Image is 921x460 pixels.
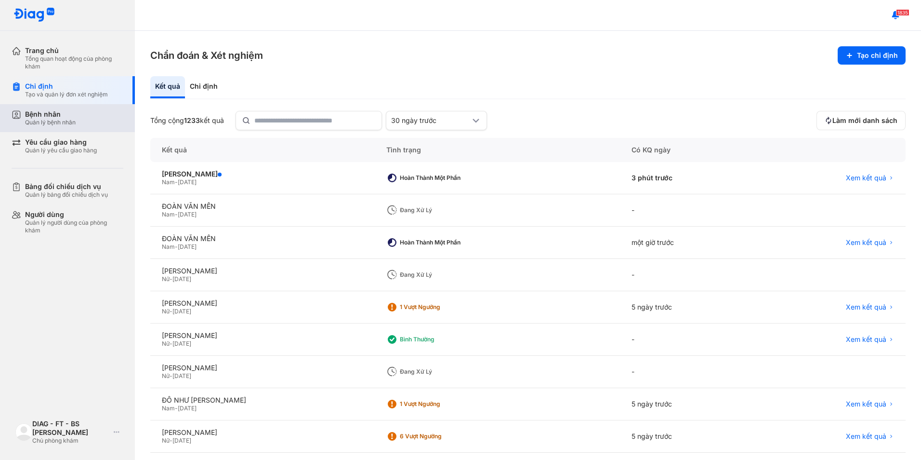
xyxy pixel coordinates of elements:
span: - [170,437,172,444]
div: Đang xử lý [400,206,477,214]
div: Quản lý bệnh nhân [25,119,76,126]
span: [DATE] [172,308,191,315]
div: Chỉ định [25,82,108,91]
span: 1233 [184,116,200,124]
span: Nam [162,243,175,250]
button: Tạo chỉ định [838,46,906,65]
h3: Chẩn đoán & Xét nghiệm [150,49,263,62]
span: - [175,243,178,250]
span: Xem kết quả [846,400,886,408]
span: Nam [162,405,175,412]
div: ĐOÀN VĂN MẾN [162,202,363,211]
div: 6 Vượt ngưỡng [400,433,477,440]
div: Hoàn thành một phần [400,174,477,182]
div: [PERSON_NAME] [162,299,363,308]
span: Xem kết quả [846,303,886,311]
div: [PERSON_NAME] [162,428,363,437]
div: Chủ phòng khám [32,437,110,445]
span: [DATE] [172,340,191,347]
span: - [170,372,172,379]
div: ĐOÀN VĂN MẾN [162,234,363,243]
span: - [175,405,178,412]
span: [DATE] [178,211,197,218]
span: Nữ [162,437,170,444]
span: Xem kết quả [846,432,886,441]
div: Có KQ ngày [620,138,757,162]
span: - [170,308,172,315]
div: - [620,259,757,291]
span: [DATE] [172,437,191,444]
span: [DATE] [172,275,191,283]
div: Người dùng [25,210,123,219]
span: Làm mới danh sách [832,116,897,125]
span: Nam [162,211,175,218]
div: 5 ngày trước [620,388,757,420]
img: logo [13,8,55,23]
span: [DATE] [178,405,197,412]
div: Bình thường [400,336,477,343]
div: Hoàn thành một phần [400,239,477,246]
span: [DATE] [172,372,191,379]
div: ĐỖ NHƯ [PERSON_NAME] [162,396,363,405]
div: Quản lý người dùng của phòng khám [25,219,123,234]
span: [DATE] [178,178,197,186]
span: Nữ [162,308,170,315]
div: - [620,356,757,388]
div: [PERSON_NAME] [162,170,363,178]
div: Tạo và quản lý đơn xét nghiệm [25,91,108,98]
div: một giờ trước [620,227,757,259]
span: Nam [162,178,175,186]
div: Tổng quan hoạt động của phòng khám [25,55,123,70]
div: 1 Vượt ngưỡng [400,303,477,311]
div: [PERSON_NAME] [162,331,363,340]
div: Bảng đối chiếu dịch vụ [25,182,108,191]
div: [PERSON_NAME] [162,364,363,372]
div: Đang xử lý [400,271,477,279]
div: 30 ngày trước [391,116,470,125]
img: logo [15,423,32,440]
div: Chỉ định [185,76,223,98]
span: - [170,340,172,347]
div: 5 ngày trước [620,420,757,453]
div: Yêu cầu giao hàng [25,138,97,147]
span: Nữ [162,275,170,283]
div: Quản lý bảng đối chiếu dịch vụ [25,191,108,199]
div: - [620,324,757,356]
div: 5 ngày trước [620,291,757,324]
span: [DATE] [178,243,197,250]
span: - [175,211,178,218]
span: - [170,275,172,283]
span: - [175,178,178,186]
div: Bệnh nhân [25,110,76,119]
button: Làm mới danh sách [816,111,906,130]
span: Xem kết quả [846,174,886,182]
div: Tổng cộng kết quả [150,116,224,125]
div: Quản lý yêu cầu giao hàng [25,147,97,154]
div: - [620,194,757,227]
div: Trang chủ [25,46,123,55]
div: 1 Vượt ngưỡng [400,400,477,408]
div: Kết quả [150,138,375,162]
div: DIAG - FT - BS [PERSON_NAME] [32,419,110,437]
span: Nữ [162,372,170,379]
span: Nữ [162,340,170,347]
span: Xem kết quả [846,335,886,344]
div: 3 phút trước [620,162,757,194]
div: Đang xử lý [400,368,477,376]
div: Tình trạng [375,138,620,162]
span: Xem kết quả [846,238,886,247]
span: 1835 [896,9,909,16]
div: Kết quả [150,76,185,98]
div: [PERSON_NAME] [162,267,363,275]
